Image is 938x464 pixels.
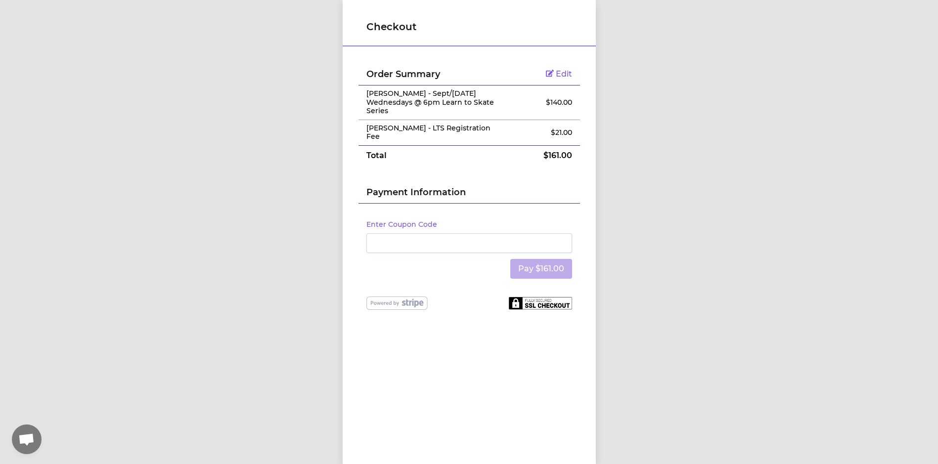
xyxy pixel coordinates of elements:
button: Pay $161.00 [510,259,572,279]
td: Total [358,145,506,166]
iframe: Secure card payment input frame [373,238,566,248]
p: $ 140.00 [514,97,572,107]
button: Enter Coupon Code [366,219,437,229]
p: [PERSON_NAME] - LTS Registration Fee [366,124,498,141]
span: Edit [556,69,572,79]
h1: Checkout [366,20,572,34]
h2: Order Summary [366,67,498,81]
img: Fully secured SSL checkout [509,296,572,309]
p: [PERSON_NAME] - Sept/[DATE] Wednesdays @ 6pm Learn to Skate Series [366,89,498,116]
a: Edit [546,69,572,79]
h2: Payment Information [366,185,572,203]
a: Open chat [12,424,42,454]
p: $ 21.00 [514,127,572,137]
p: $ 161.00 [514,150,572,162]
